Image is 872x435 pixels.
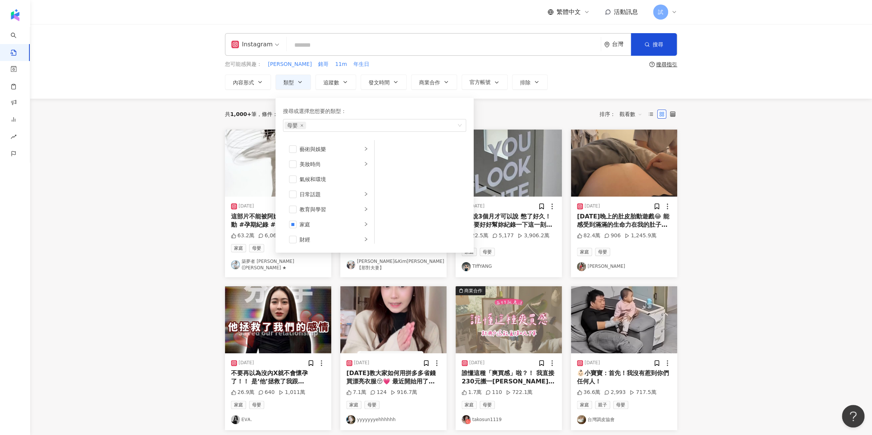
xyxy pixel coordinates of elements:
span: 活動訊息 [614,8,638,15]
button: 搜尋 [631,33,677,56]
span: 年生日 [353,61,369,68]
span: 搜尋 [653,41,663,47]
span: 觀看數 [620,108,642,120]
div: . 聽說3個月才可以說 憋了好久！ 一定要好好幫妳紀錄一下這一刻🥰 我的好姐妹 恭喜 #懷孕 #姊妹 #恭喜 [462,212,556,229]
span: 繁體中文 [557,8,581,16]
span: 11m [335,61,347,68]
span: close [300,124,303,127]
img: KOL Avatar [346,260,355,269]
button: 年生日 [353,60,370,69]
button: 官方帳號 [462,75,508,90]
img: post-image [456,130,562,197]
a: KOL AvatarTIffYANG [462,262,556,271]
span: right [364,162,368,166]
div: 藝術與娛樂 [300,145,362,153]
span: 家庭 [231,401,246,409]
img: KOL Avatar [577,262,586,271]
button: [PERSON_NAME] [268,60,312,69]
div: 美妝時尚 [300,160,362,168]
div: 82.4萬 [577,232,600,240]
div: 6,066 [258,232,280,240]
span: 家庭 [577,248,592,256]
div: post-image [571,286,677,353]
div: 👶🏻小寶寶：首先！我沒有惹到你們任何人！ [577,369,671,386]
div: 排序： [600,108,646,120]
button: 追蹤數 [315,75,356,90]
span: [PERSON_NAME] [268,61,312,68]
span: 家庭 [577,401,592,409]
img: KOL Avatar [577,415,586,424]
div: 搜尋指引 [656,61,677,67]
a: KOL Avatar[PERSON_NAME]&Kim[PERSON_NAME]【那對夫妻】 [346,258,441,271]
button: 排除 [512,75,548,90]
span: 商業合作 [419,79,440,85]
li: 氣候和環境 [285,172,373,187]
span: right [364,237,368,241]
span: 家庭 [231,244,246,252]
li: 財經 [285,232,373,247]
div: 2,993 [604,389,626,396]
div: 906 [604,232,621,240]
span: 官方帳號 [470,79,491,85]
img: KOL Avatar [346,415,355,424]
span: 家庭 [346,401,361,409]
img: post-image [225,286,331,353]
div: [DATE] [469,203,485,209]
div: Instagram [231,38,272,50]
span: 親子 [595,401,610,409]
div: 1.7萬 [462,389,482,396]
div: 財經 [300,235,362,244]
span: right [364,222,368,226]
span: question-circle [649,62,655,67]
div: post-image商業合作 [456,286,562,353]
button: 銘哥 [318,60,329,69]
span: right [364,192,368,196]
span: 母嬰 [287,122,298,129]
button: 11m [335,60,347,69]
span: 母嬰 [613,401,628,409]
span: 條件 ： [257,111,278,117]
div: 124 [370,389,387,396]
span: 試 [658,8,663,16]
div: 36.6萬 [577,389,600,396]
button: 發文時間 [361,75,407,90]
li: 家庭 [285,217,373,232]
span: environment [604,42,610,47]
div: 搜尋或選擇您想要的類型： [283,107,466,115]
a: KOL Avatar築夢者 [PERSON_NAME]([PERSON_NAME] ★ [231,258,325,271]
li: 藝術與娛樂 [285,142,373,157]
span: 母嬰 [364,401,379,409]
span: rise [11,129,17,146]
a: KOL AvatarᎬᏙᎪ. [231,415,325,424]
div: 722.1萬 [506,389,532,396]
li: 日常話題 [285,187,373,202]
div: 家庭 [300,220,362,229]
div: 63.2萬 [231,232,254,240]
div: 5,177 [492,232,514,240]
div: [DATE] [239,360,254,366]
span: 發文時間 [369,79,390,85]
div: 商業合作 [464,287,482,295]
span: 排除 [520,79,531,85]
button: 商業合作 [411,75,457,90]
span: 追蹤數 [323,79,339,85]
img: post-image [225,130,331,197]
span: 1,000+ [230,111,251,117]
span: 母嬰 [595,248,610,256]
a: KOL Avataryyyyyyyehhhhhh [346,415,441,424]
a: KOL Avatartakosun1119 [462,415,556,424]
span: 銘哥 [318,61,329,68]
div: 3,906.2萬 [517,232,549,240]
div: [DATE] [469,360,485,366]
a: KOL Avatar[PERSON_NAME] [577,262,671,271]
span: 家庭 [462,401,477,409]
div: 916.7萬 [390,389,417,396]
div: 110 [485,389,502,396]
div: 717.5萬 [629,389,656,396]
div: 教育與學習 [300,205,362,214]
span: 類型 [283,79,294,85]
li: 美妝時尚 [285,157,373,172]
img: KOL Avatar [462,415,471,424]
